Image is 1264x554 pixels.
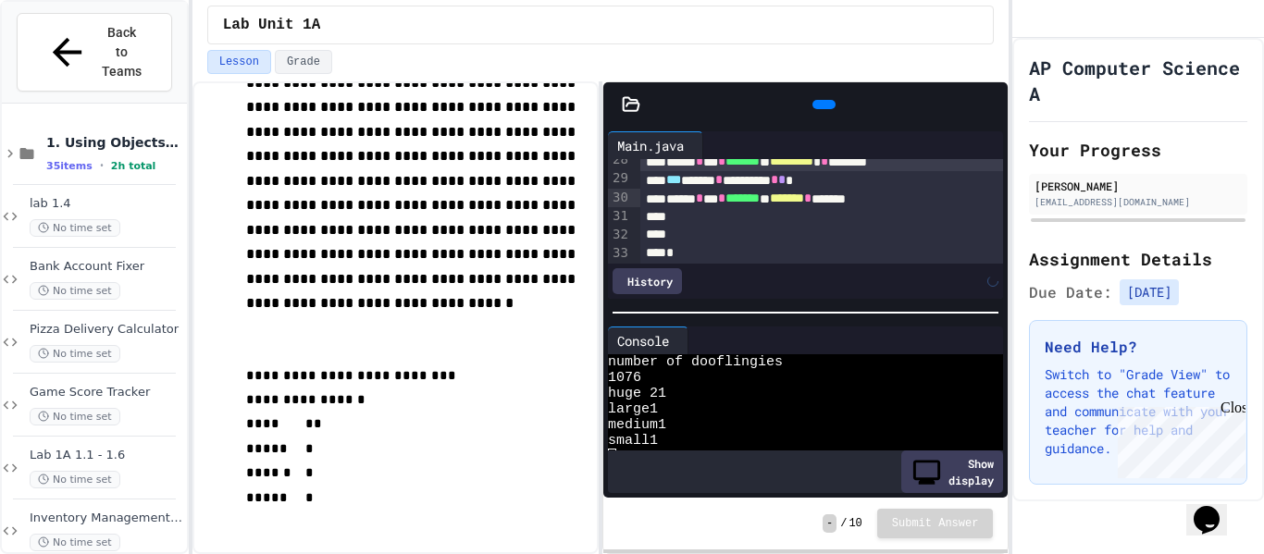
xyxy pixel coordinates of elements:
span: Game Score Tracker [30,385,183,400]
div: Main.java [608,136,693,155]
span: No time set [30,534,120,551]
div: 33 [608,244,631,263]
span: [DATE] [1120,279,1179,305]
div: Show display [901,450,1003,493]
h1: AP Computer Science A [1029,55,1247,106]
div: Main.java [608,131,703,159]
span: No time set [30,282,120,300]
span: • [100,158,104,173]
div: [EMAIL_ADDRESS][DOMAIN_NAME] [1035,195,1242,209]
span: number of dooflingies [608,354,783,370]
span: small1 [608,433,658,449]
button: Submit Answer [877,509,994,538]
div: History [613,268,682,294]
div: 30 [608,189,631,207]
span: large1 [608,401,658,417]
span: Bank Account Fixer [30,259,183,275]
div: [PERSON_NAME] [1035,178,1242,194]
button: Lesson [207,50,271,74]
iframe: chat widget [1110,400,1245,478]
span: - [823,514,836,533]
h2: Your Progress [1029,137,1247,163]
span: Lab 1A 1.1 - 1.6 [30,448,183,463]
div: 29 [608,169,631,188]
h3: Need Help? [1045,336,1232,358]
div: 28 [608,151,631,169]
div: Chat with us now!Close [7,7,128,117]
span: 10 [849,516,861,531]
span: huge 21 [608,386,666,401]
span: No time set [30,408,120,425]
span: lab 1.4 [30,196,183,212]
span: Due Date: [1029,281,1112,303]
div: Console [608,331,678,351]
span: Pizza Delivery Calculator [30,322,183,338]
span: No time set [30,471,120,488]
button: Grade [275,50,332,74]
div: 32 [608,226,631,244]
span: 1. Using Objects and Methods [46,134,183,151]
span: / [840,516,847,531]
div: Console [608,326,688,354]
span: Submit Answer [892,516,979,531]
iframe: chat widget [1186,480,1245,536]
span: Inventory Management System [30,511,183,526]
span: 1076 [608,370,641,386]
span: No time set [30,345,120,363]
span: 35 items [46,160,93,172]
span: No time set [30,219,120,237]
div: 31 [608,207,631,226]
h2: Assignment Details [1029,246,1247,272]
button: Back to Teams [17,13,172,92]
span: Lab Unit 1A [223,14,321,36]
span: 2h total [111,160,156,172]
span: Back to Teams [100,23,143,81]
p: Switch to "Grade View" to access the chat feature and communicate with your teacher for help and ... [1045,365,1232,458]
span: medium1 [608,417,666,433]
div: 34 [608,262,631,280]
